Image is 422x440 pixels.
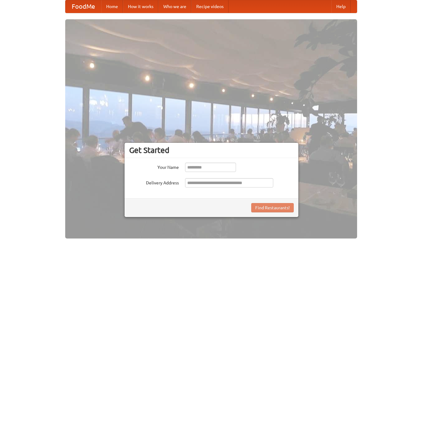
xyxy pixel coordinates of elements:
[331,0,351,13] a: Help
[129,178,179,186] label: Delivery Address
[129,146,294,155] h3: Get Started
[66,0,101,13] a: FoodMe
[101,0,123,13] a: Home
[251,203,294,212] button: Find Restaurants!
[191,0,229,13] a: Recipe videos
[158,0,191,13] a: Who we are
[129,163,179,170] label: Your Name
[123,0,158,13] a: How it works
